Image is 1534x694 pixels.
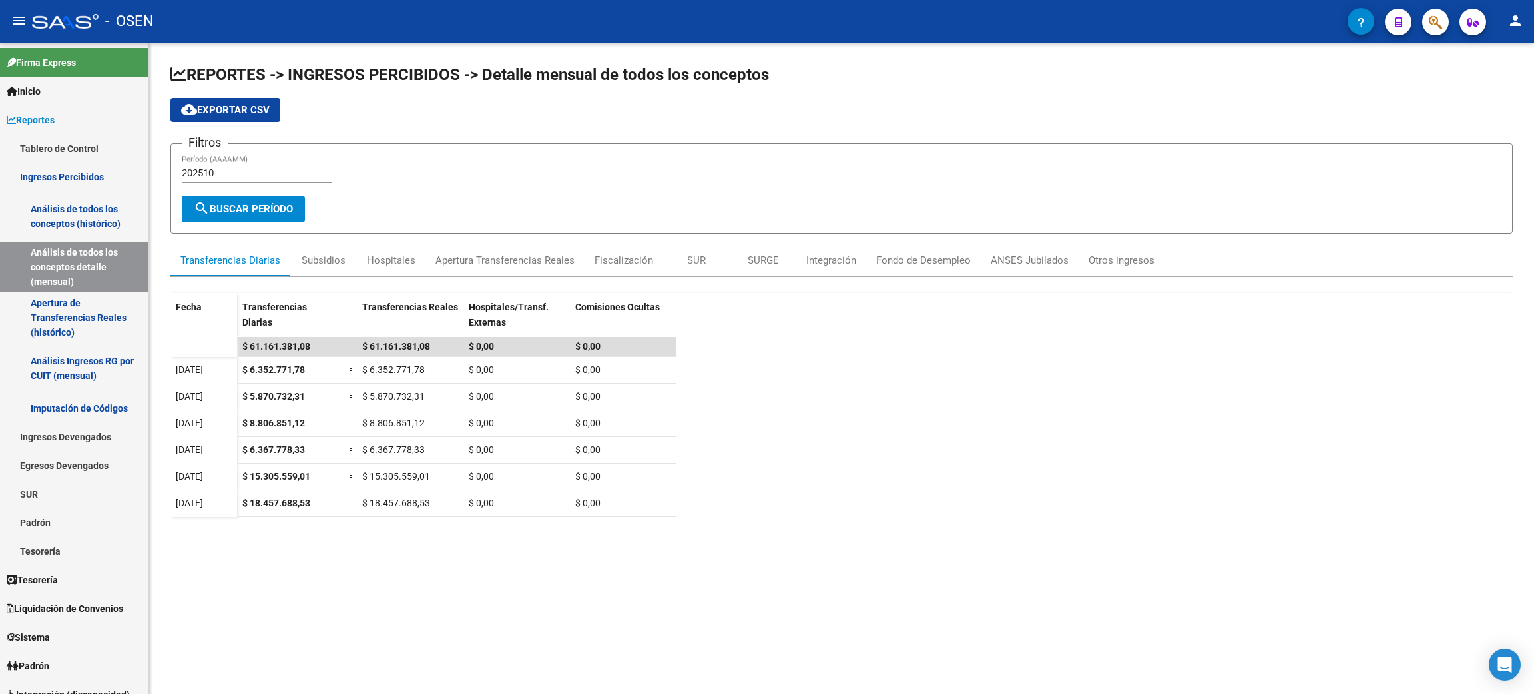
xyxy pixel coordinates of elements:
[463,293,570,349] datatable-header-cell: Hospitales/Transf. Externas
[367,253,415,268] div: Hospitales
[170,65,769,84] span: REPORTES -> INGRESOS PERCIBIDOS -> Detalle mensual de todos los conceptos
[349,471,354,482] span: =
[176,444,203,455] span: [DATE]
[302,253,346,268] div: Subsidios
[435,253,575,268] div: Apertura Transferencias Reales
[242,391,305,402] span: $ 5.870.732,31
[806,253,856,268] div: Integración
[242,341,310,352] span: $ 61.161.381,08
[237,293,344,349] datatable-header-cell: Transferencias Diarias
[349,364,354,375] span: =
[7,630,50,645] span: Sistema
[242,471,310,482] span: $ 15.305.559,01
[7,113,55,127] span: Reportes
[349,498,354,508] span: =
[170,98,280,122] button: Exportar CSV
[105,7,154,36] span: - OSEN
[11,13,27,29] mat-icon: menu
[876,253,971,268] div: Fondo de Desempleo
[176,471,203,482] span: [DATE]
[242,364,305,375] span: $ 6.352.771,78
[176,418,203,428] span: [DATE]
[180,253,280,268] div: Transferencias Diarias
[362,341,430,352] span: $ 61.161.381,08
[194,200,210,216] mat-icon: search
[176,391,203,402] span: [DATE]
[469,444,494,455] span: $ 0,00
[469,471,494,482] span: $ 0,00
[242,444,305,455] span: $ 6.367.778,33
[575,444,601,455] span: $ 0,00
[182,133,228,152] h3: Filtros
[469,391,494,402] span: $ 0,00
[575,341,601,352] span: $ 0,00
[469,364,494,375] span: $ 0,00
[469,498,494,508] span: $ 0,00
[181,104,270,116] span: Exportar CSV
[469,341,494,352] span: $ 0,00
[242,302,307,328] span: Transferencias Diarias
[1507,13,1523,29] mat-icon: person
[575,364,601,375] span: $ 0,00
[7,659,49,673] span: Padrón
[570,293,676,349] datatable-header-cell: Comisiones Ocultas
[362,471,430,482] span: $ 15.305.559,01
[181,101,197,117] mat-icon: cloud_download
[194,203,293,215] span: Buscar Período
[170,293,237,349] datatable-header-cell: Fecha
[349,444,354,455] span: =
[362,302,458,312] span: Transferencias Reales
[748,253,779,268] div: SURGE
[362,498,430,508] span: $ 18.457.688,53
[362,364,425,375] span: $ 6.352.771,78
[7,84,41,99] span: Inicio
[242,498,310,508] span: $ 18.457.688,53
[349,391,354,402] span: =
[469,418,494,428] span: $ 0,00
[176,498,203,508] span: [DATE]
[242,418,305,428] span: $ 8.806.851,12
[575,498,601,508] span: $ 0,00
[182,196,305,222] button: Buscar Período
[7,573,58,587] span: Tesorería
[575,471,601,482] span: $ 0,00
[575,418,601,428] span: $ 0,00
[1489,649,1521,681] div: Open Intercom Messenger
[7,601,123,616] span: Liquidación de Convenios
[362,418,425,428] span: $ 8.806.851,12
[362,444,425,455] span: $ 6.367.778,33
[595,253,653,268] div: Fiscalización
[176,364,203,375] span: [DATE]
[575,391,601,402] span: $ 0,00
[991,253,1069,268] div: ANSES Jubilados
[469,302,549,328] span: Hospitales/Transf. Externas
[1089,253,1154,268] div: Otros ingresos
[357,293,463,349] datatable-header-cell: Transferencias Reales
[362,391,425,402] span: $ 5.870.732,31
[176,302,202,312] span: Fecha
[575,302,660,312] span: Comisiones Ocultas
[349,418,354,428] span: =
[687,253,706,268] div: SUR
[7,55,76,70] span: Firma Express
